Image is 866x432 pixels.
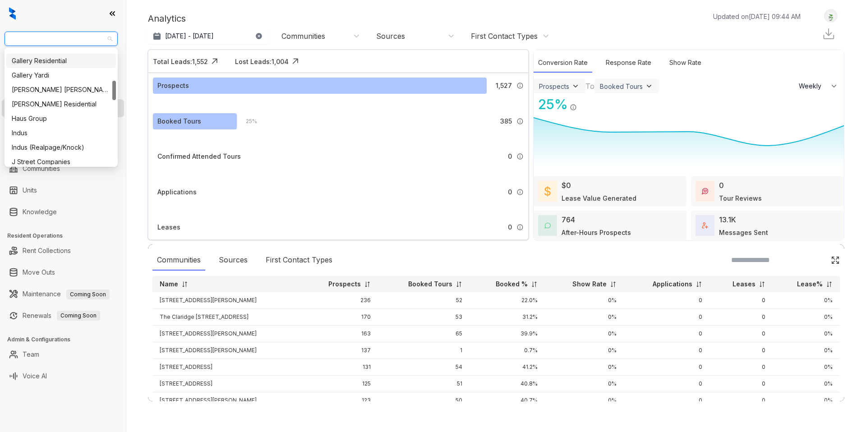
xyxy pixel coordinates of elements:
[702,222,708,229] img: TotalFum
[408,280,452,289] p: Booked Tours
[6,68,116,83] div: Gallery Yardi
[516,188,524,196] img: Info
[23,345,39,363] a: Team
[516,153,524,160] img: Info
[709,292,773,309] td: 0
[378,359,470,376] td: 54
[562,228,631,237] div: After-Hours Prospects
[545,309,623,326] td: 0%
[713,12,801,21] p: Updated on [DATE] 09:44 AM
[2,307,124,325] li: Renewals
[562,193,636,203] div: Lease Value Generated
[508,187,512,197] span: 0
[496,81,512,91] span: 1,527
[152,250,205,271] div: Communities
[12,128,111,138] div: Indus
[6,140,116,155] div: Indus (Realpage/Knock)
[237,116,257,126] div: 25 %
[7,335,126,344] h3: Admin & Configurations
[624,342,709,359] td: 0
[302,376,378,392] td: 125
[66,290,110,299] span: Coming Soon
[208,55,221,68] img: Click Icon
[470,376,545,392] td: 40.8%
[600,83,643,90] div: Booked Tours
[214,250,252,271] div: Sources
[160,280,178,289] p: Name
[773,292,840,309] td: 0%
[732,280,755,289] p: Leases
[516,224,524,231] img: Info
[2,285,124,303] li: Maintenance
[378,309,470,326] td: 53
[719,214,736,225] div: 13.1K
[2,121,124,139] li: Collections
[545,392,623,409] td: 0%
[624,392,709,409] td: 0
[702,188,708,194] img: TourReviews
[571,82,580,91] img: ViewFilterArrow
[624,292,709,309] td: 0
[665,53,706,73] div: Show Rate
[709,359,773,376] td: 0
[6,83,116,97] div: Gates Hudson
[577,96,590,109] img: Click Icon
[773,376,840,392] td: 0%
[773,309,840,326] td: 0%
[825,11,837,21] img: UserAvatar
[544,222,551,229] img: AfterHoursConversations
[562,214,575,225] div: 764
[157,116,201,126] div: Booked Tours
[2,160,124,178] li: Communities
[645,82,654,91] img: ViewFilterArrow
[12,56,111,66] div: Gallery Residential
[302,359,378,376] td: 131
[826,281,833,288] img: sorting
[470,292,545,309] td: 22.0%
[2,203,124,221] li: Knowledge
[23,367,47,385] a: Voice AI
[719,193,762,203] div: Tour Reviews
[470,342,545,359] td: 0.7%
[57,311,100,321] span: Coming Soon
[531,281,538,288] img: sorting
[261,250,337,271] div: First Contact Types
[624,359,709,376] td: 0
[23,160,60,178] a: Communities
[152,342,302,359] td: [STREET_ADDRESS][PERSON_NAME]
[6,97,116,111] div: Griffis Residential
[516,82,524,89] img: Info
[23,263,55,281] a: Move Outs
[152,309,302,326] td: The Claridge [STREET_ADDRESS]
[534,53,592,73] div: Conversion Rate
[6,54,116,68] div: Gallery Residential
[23,203,57,221] a: Knowledge
[148,28,270,44] button: [DATE] - [DATE]
[572,280,607,289] p: Show Rate
[302,342,378,359] td: 137
[289,55,302,68] img: Click Icon
[797,280,823,289] p: Lease%
[831,256,840,265] img: Click Icon
[793,78,844,94] button: Weekly
[9,7,16,20] img: logo
[6,155,116,169] div: J Street Companies
[773,342,840,359] td: 0%
[23,242,71,260] a: Rent Collections
[12,142,111,152] div: Indus (Realpage/Knock)
[812,256,820,264] img: SearchIcon
[709,309,773,326] td: 0
[152,392,302,409] td: [STREET_ADDRESS][PERSON_NAME]
[773,392,840,409] td: 0%
[601,53,656,73] div: Response Rate
[696,281,702,288] img: sorting
[534,94,568,115] div: 25 %
[302,326,378,342] td: 163
[302,392,378,409] td: 123
[799,82,826,91] span: Weekly
[709,376,773,392] td: 0
[508,222,512,232] span: 0
[6,126,116,140] div: Indus
[148,12,186,25] p: Analytics
[12,114,111,124] div: Haus Group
